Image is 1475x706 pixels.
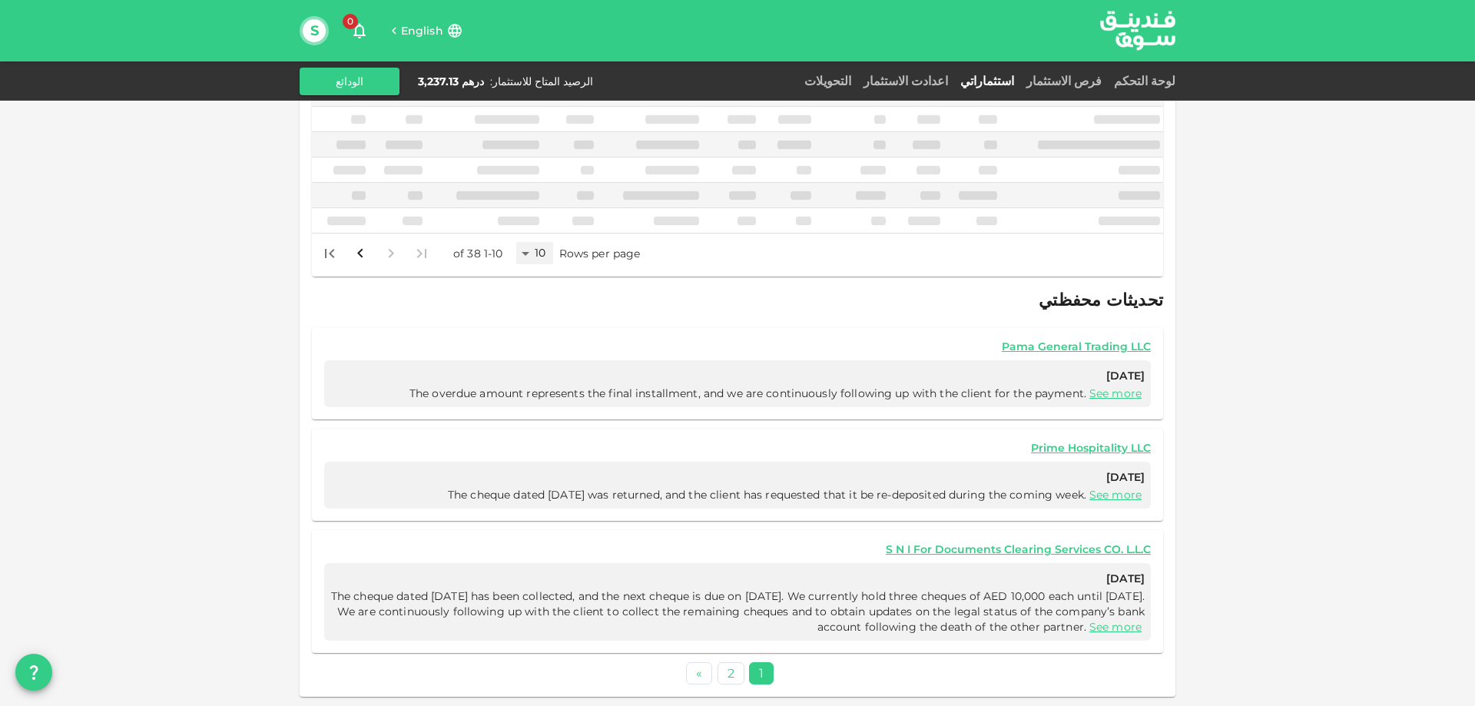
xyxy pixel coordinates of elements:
[303,19,326,42] button: S
[331,589,1145,634] span: The cheque dated [DATE] has been collected, and the next cheque is due on [DATE]. We currently ho...
[344,15,375,46] button: 0
[345,238,376,269] button: Go to next page
[300,68,399,95] button: الودائع
[490,74,593,89] div: الرصيد المتاح للاستثمار :
[324,542,1151,557] a: S N I For Documents Clearing Services CO. L.L.C
[314,238,345,269] button: Go to last page
[1089,620,1142,634] a: See more
[330,366,1145,386] span: [DATE]
[559,246,641,261] p: Rows per page
[453,246,503,261] p: 1-10 of 38
[15,654,52,691] button: question
[1108,74,1175,88] a: لوحة التحكم
[324,340,1151,354] a: Pama General Trading LLC
[343,14,358,29] span: 0
[516,242,553,264] div: 10
[401,24,443,38] span: English
[330,468,1145,487] span: [DATE]
[1080,1,1195,60] img: logo
[1020,74,1108,88] a: فرص الاستثمار
[1039,290,1163,310] span: تحديثات محفظتي
[409,386,1145,400] span: The overdue amount represents the final installment, and we are continuously following up with th...
[1089,386,1142,400] a: See more
[686,662,712,684] a: Next
[418,74,484,89] div: درهم 3,237.13
[330,569,1145,588] span: [DATE]
[1100,1,1175,60] a: logo
[448,488,1145,502] span: The cheque dated [DATE] was returned, and the client has requested that it be re-deposited during...
[954,74,1020,88] a: استثماراتي
[696,666,702,681] span: »
[1089,488,1142,502] a: See more
[798,74,857,88] a: التحويلات
[324,441,1151,456] a: Prime Hospitality LLC
[857,74,954,88] a: اعدادت الاستثمار
[718,662,744,684] a: 2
